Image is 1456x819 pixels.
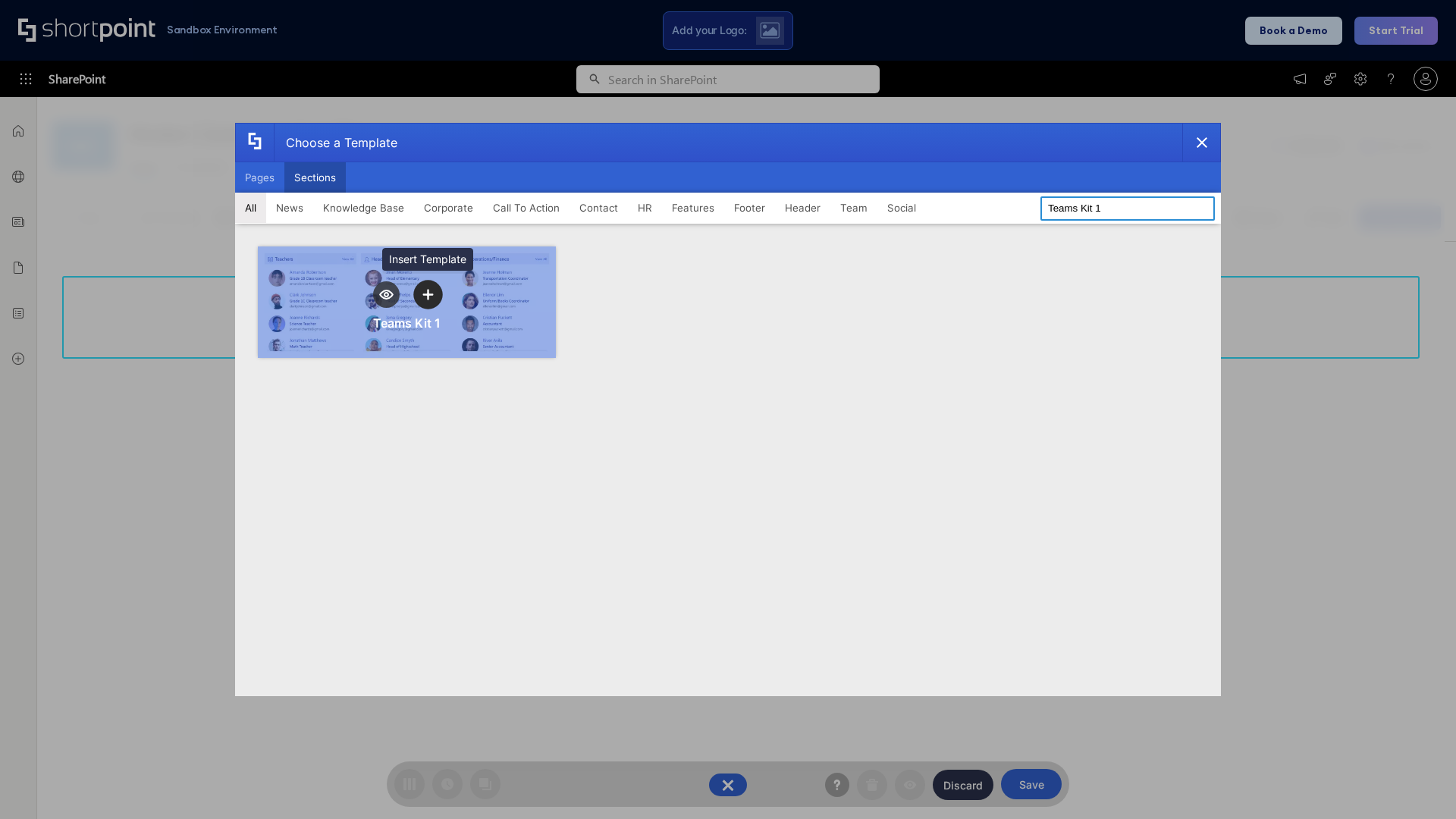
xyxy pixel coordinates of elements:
button: Features [662,193,724,223]
button: All [235,193,266,223]
button: Header [775,193,830,223]
button: Corporate [414,193,483,223]
button: HR [628,193,662,223]
button: Sections [284,162,346,193]
button: Knowledge Base [313,193,414,223]
button: News [266,193,313,223]
button: Pages [235,162,284,193]
div: template selector [235,123,1221,696]
button: Call To Action [483,193,570,223]
div: Teams Kit 1 [373,315,441,331]
button: Contact [570,193,628,223]
button: Footer [724,193,775,223]
div: Choose a Template [274,124,397,162]
button: Team [830,193,877,223]
iframe: Chat Widget [1380,746,1456,819]
input: Search [1040,196,1215,221]
button: Social [877,193,926,223]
